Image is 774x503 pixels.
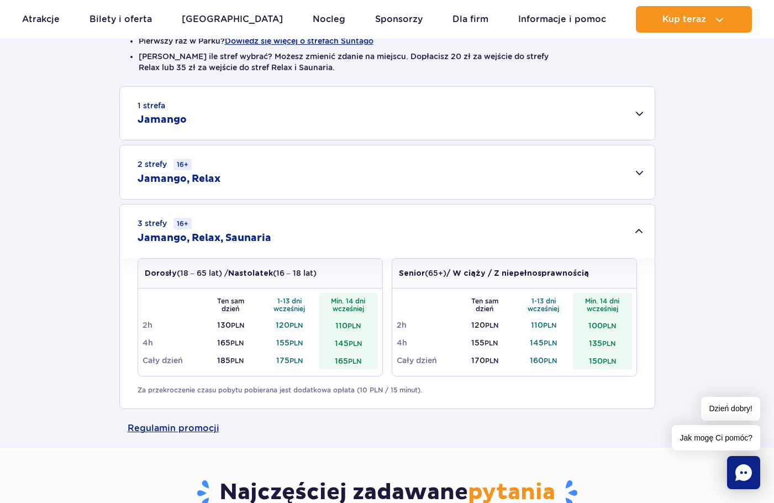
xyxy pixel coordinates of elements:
strong: / W ciąży / Z niepełnosprawnością [446,270,589,277]
span: Kup teraz [662,14,706,24]
td: 185 [201,352,260,369]
td: Cały dzień [397,352,456,369]
span: Dzień dobry! [701,397,760,421]
small: PLN [289,321,303,329]
a: Atrakcje [22,6,60,33]
td: 170 [455,352,514,369]
small: 2 strefy [138,159,192,170]
a: Bilety i oferta [89,6,152,33]
small: PLN [543,321,556,329]
td: 4h [143,334,202,352]
a: Nocleg [313,6,345,33]
th: 1-13 dni wcześniej [260,293,319,316]
small: PLN [544,357,557,365]
small: PLN [349,339,362,348]
td: 165 [319,352,378,369]
small: PLN [602,339,615,348]
td: 2h [397,316,456,334]
td: 100 [573,316,632,334]
th: Min. 14 dni wcześniej [573,293,632,316]
small: PLN [544,339,557,347]
td: 155 [260,334,319,352]
th: Min. 14 dni wcześniej [319,293,378,316]
p: (65+) [399,268,589,279]
td: 145 [514,334,573,352]
th: Ten sam dzień [455,293,514,316]
td: 120 [455,316,514,334]
td: 150 [573,352,632,369]
a: Dla firm [452,6,488,33]
td: 175 [260,352,319,369]
button: Dowiedz się więcej o strefach Suntago [225,36,373,45]
small: PLN [485,357,498,365]
a: Informacje i pomoc [518,6,606,33]
td: 165 [201,334,260,352]
a: [GEOGRAPHIC_DATA] [182,6,283,33]
small: PLN [289,357,303,365]
td: 160 [514,352,573,369]
h2: Jamango [138,113,187,127]
td: 135 [573,334,632,352]
li: [PERSON_NAME] ile stref wybrać? Możesz zmienić zdanie na miejscu. Dopłacisz 20 zł za wejście do s... [139,51,636,73]
small: PLN [485,339,498,347]
td: 110 [319,316,378,334]
small: PLN [348,357,361,365]
small: 16+ [173,159,192,170]
strong: Dorosły [145,270,177,277]
td: 130 [201,316,260,334]
small: PLN [603,322,616,330]
td: Cały dzień [143,352,202,369]
span: Jak mogę Ci pomóc? [672,425,760,450]
small: PLN [230,339,244,347]
a: Regulamin promocji [128,409,647,448]
small: PLN [231,321,244,329]
small: PLN [485,321,498,329]
small: 16+ [173,218,192,229]
td: 120 [260,316,319,334]
small: 1 strefa [138,100,165,111]
button: Kup teraz [636,6,752,33]
small: PLN [289,339,303,347]
small: PLN [230,357,244,365]
h2: Jamango, Relax, Saunaria [138,232,271,245]
p: (18 – 65 lat) / (16 – 18 lat) [145,268,317,279]
th: 1-13 dni wcześniej [514,293,573,316]
p: Za przekroczenie czasu pobytu pobierana jest dodatkowa opłata (10 PLN / 15 minut). [138,385,637,395]
td: 145 [319,334,378,352]
small: PLN [347,322,361,330]
td: 4h [397,334,456,352]
td: 155 [455,334,514,352]
small: PLN [603,357,616,365]
h2: Jamango, Relax [138,172,220,186]
small: 3 strefy [138,218,192,229]
td: 110 [514,316,573,334]
strong: Nastolatek [228,270,273,277]
div: Chat [727,456,760,489]
strong: Senior [399,270,425,277]
li: Pierwszy raz w Parku? [139,35,636,46]
th: Ten sam dzień [201,293,260,316]
a: Sponsorzy [375,6,423,33]
td: 2h [143,316,202,334]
